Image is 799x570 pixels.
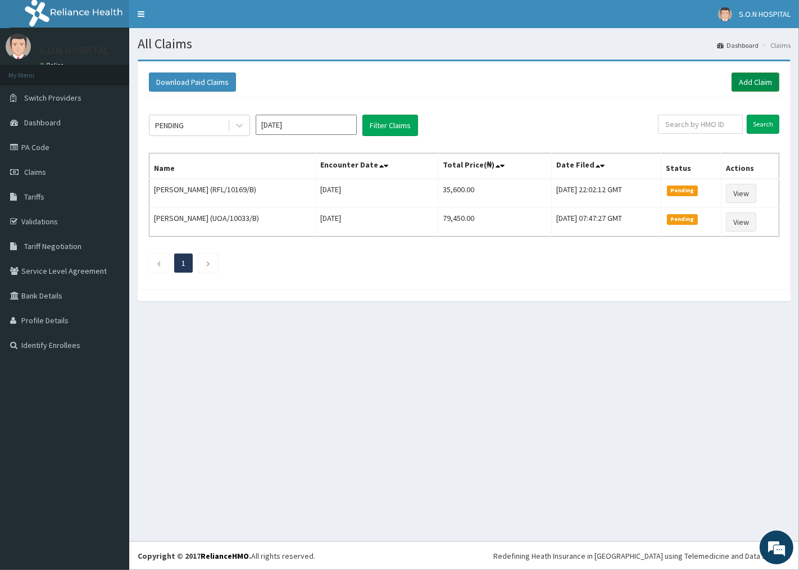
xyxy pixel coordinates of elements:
a: Previous page [156,258,161,268]
th: Name [149,153,316,179]
footer: All rights reserved. [129,541,799,570]
th: Status [661,153,721,179]
div: Redefining Heath Insurance in [GEOGRAPHIC_DATA] using Telemedicine and Data Science! [493,550,791,562]
a: RelianceHMO [201,551,249,561]
strong: Copyright © 2017 . [138,551,251,561]
span: Pending [667,214,698,224]
td: [PERSON_NAME] (UOA/10033/B) [149,208,316,237]
button: Filter Claims [362,115,418,136]
img: User Image [718,7,732,21]
li: Claims [760,40,791,50]
td: 35,600.00 [438,179,552,208]
th: Total Price(₦) [438,153,552,179]
td: [DATE] [316,179,438,208]
a: Dashboard [717,40,759,50]
a: Add Claim [732,73,779,92]
a: Online [39,61,66,69]
input: Search by HMO ID [658,115,743,134]
span: We're online! [65,142,155,255]
span: Switch Providers [24,93,81,103]
span: Pending [667,186,698,196]
th: Date Filed [552,153,661,179]
span: S.O.N HOSPITAL [739,9,791,19]
button: Download Paid Claims [149,73,236,92]
textarea: Type your message and hit 'Enter' [6,307,214,346]
a: Next page [206,258,211,268]
span: Tariffs [24,192,44,202]
td: [PERSON_NAME] (RFL/10169/B) [149,179,316,208]
div: Minimize live chat window [184,6,211,33]
a: View [726,184,756,203]
img: d_794563401_company_1708531726252_794563401 [21,56,46,84]
img: User Image [6,34,31,59]
span: Tariff Negotiation [24,241,81,251]
span: Dashboard [24,117,61,128]
p: S.O.N HOSPITAL [39,46,109,56]
div: Chat with us now [58,63,189,78]
div: PENDING [155,120,184,131]
td: [DATE] 07:47:27 GMT [552,208,661,237]
a: View [726,212,756,232]
a: Page 1 is your current page [181,258,185,268]
th: Actions [721,153,779,179]
th: Encounter Date [316,153,438,179]
h1: All Claims [138,37,791,51]
td: [DATE] 22:02:12 GMT [552,179,661,208]
input: Search [747,115,779,134]
td: 79,450.00 [438,208,552,237]
span: Claims [24,167,46,177]
td: [DATE] [316,208,438,237]
input: Select Month and Year [256,115,357,135]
